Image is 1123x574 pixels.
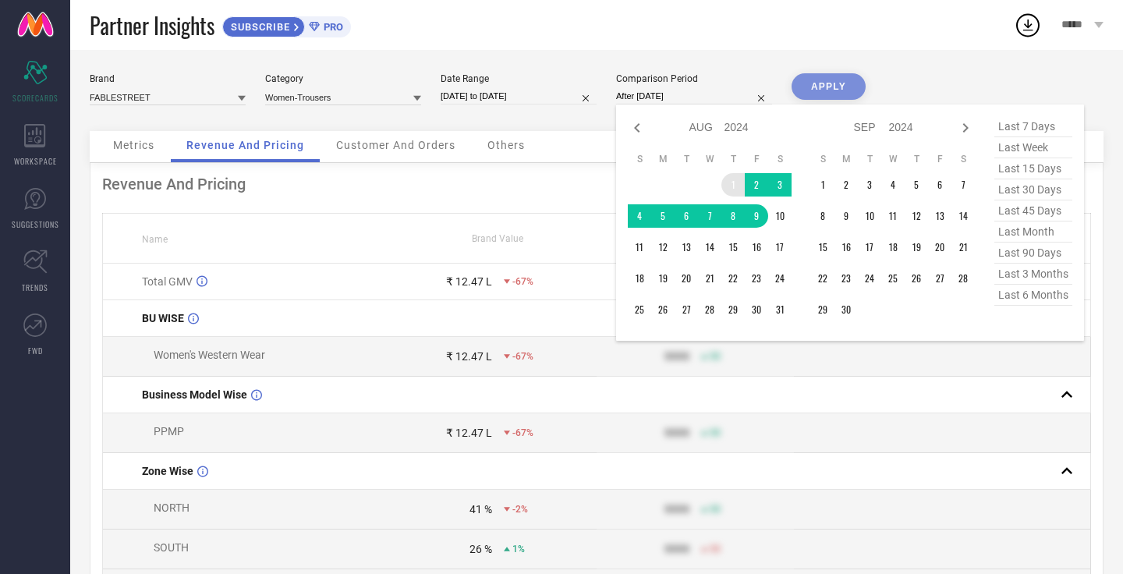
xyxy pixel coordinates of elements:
th: Wednesday [698,153,721,165]
span: 50 [710,544,721,555]
td: Sun Sep 29 2024 [811,298,834,321]
input: Select comparison period [616,88,772,105]
span: last 3 months [994,264,1072,285]
span: last 30 days [994,179,1072,200]
span: last week [994,137,1072,158]
td: Mon Sep 09 2024 [834,204,858,228]
span: last 90 days [994,243,1072,264]
div: Revenue And Pricing [102,175,1091,193]
span: -67% [512,427,533,438]
td: Mon Sep 23 2024 [834,267,858,290]
td: Mon Sep 16 2024 [834,236,858,259]
span: Customer And Orders [336,139,455,151]
td: Sun Aug 18 2024 [628,267,651,290]
div: Open download list [1014,11,1042,39]
td: Sun Sep 15 2024 [811,236,834,259]
span: Women's Western Wear [154,349,265,361]
td: Fri Aug 23 2024 [745,267,768,290]
span: 50 [710,504,721,515]
div: Brand [90,73,246,84]
span: FWD [28,345,43,356]
div: ₹ 12.47 L [446,275,492,288]
td: Thu Sep 19 2024 [905,236,928,259]
td: Mon Aug 05 2024 [651,204,675,228]
th: Thursday [721,153,745,165]
th: Friday [928,153,951,165]
div: ₹ 12.47 L [446,427,492,439]
td: Sat Sep 21 2024 [951,236,975,259]
a: SUBSCRIBEPRO [222,12,351,37]
span: NORTH [154,501,190,514]
td: Sat Sep 14 2024 [951,204,975,228]
span: TRENDS [22,282,48,293]
input: Select date range [441,88,597,105]
td: Sun Aug 11 2024 [628,236,651,259]
td: Sat Aug 24 2024 [768,267,792,290]
span: SUGGESTIONS [12,218,59,230]
td: Mon Sep 02 2024 [834,173,858,197]
td: Wed Sep 18 2024 [881,236,905,259]
td: Sat Aug 17 2024 [768,236,792,259]
td: Tue Aug 27 2024 [675,298,698,321]
div: Comparison Period [616,73,772,84]
div: Next month [956,119,975,137]
td: Sat Aug 03 2024 [768,173,792,197]
div: ₹ 12.47 L [446,350,492,363]
td: Sun Sep 08 2024 [811,204,834,228]
span: PPMP [154,425,184,438]
td: Tue Sep 03 2024 [858,173,881,197]
td: Sun Sep 01 2024 [811,173,834,197]
td: Fri Sep 27 2024 [928,267,951,290]
th: Tuesday [858,153,881,165]
td: Fri Aug 02 2024 [745,173,768,197]
td: Thu Sep 26 2024 [905,267,928,290]
span: last 7 days [994,116,1072,137]
td: Mon Sep 30 2024 [834,298,858,321]
td: Sun Aug 04 2024 [628,204,651,228]
span: WORKSPACE [14,155,57,167]
td: Sat Aug 10 2024 [768,204,792,228]
span: Partner Insights [90,9,214,41]
span: SCORECARDS [12,92,58,104]
span: 50 [710,427,721,438]
span: last 45 days [994,200,1072,221]
div: 9999 [664,503,689,516]
th: Monday [651,153,675,165]
td: Tue Sep 24 2024 [858,267,881,290]
td: Mon Aug 12 2024 [651,236,675,259]
td: Thu Sep 05 2024 [905,173,928,197]
span: Zone Wise [142,465,193,477]
span: 1% [512,544,525,555]
td: Wed Aug 14 2024 [698,236,721,259]
span: Others [487,139,525,151]
div: 26 % [469,543,492,555]
span: Total GMV [142,275,193,288]
th: Sunday [811,153,834,165]
span: 50 [710,351,721,362]
td: Mon Aug 26 2024 [651,298,675,321]
td: Fri Aug 09 2024 [745,204,768,228]
td: Tue Aug 13 2024 [675,236,698,259]
span: SUBSCRIBE [223,21,294,33]
span: last 6 months [994,285,1072,306]
th: Friday [745,153,768,165]
td: Fri Aug 16 2024 [745,236,768,259]
td: Thu Aug 01 2024 [721,173,745,197]
td: Sun Sep 22 2024 [811,267,834,290]
div: Category [265,73,421,84]
div: Date Range [441,73,597,84]
td: Fri Sep 20 2024 [928,236,951,259]
span: SOUTH [154,541,189,554]
span: Metrics [113,139,154,151]
td: Wed Aug 28 2024 [698,298,721,321]
td: Thu Aug 22 2024 [721,267,745,290]
div: 9999 [664,543,689,555]
td: Thu Aug 29 2024 [721,298,745,321]
span: Business Model Wise [142,388,247,401]
span: -67% [512,351,533,362]
div: 41 % [469,503,492,516]
span: BU WISE [142,312,184,324]
td: Sat Aug 31 2024 [768,298,792,321]
span: -2% [512,504,528,515]
td: Sat Sep 07 2024 [951,173,975,197]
